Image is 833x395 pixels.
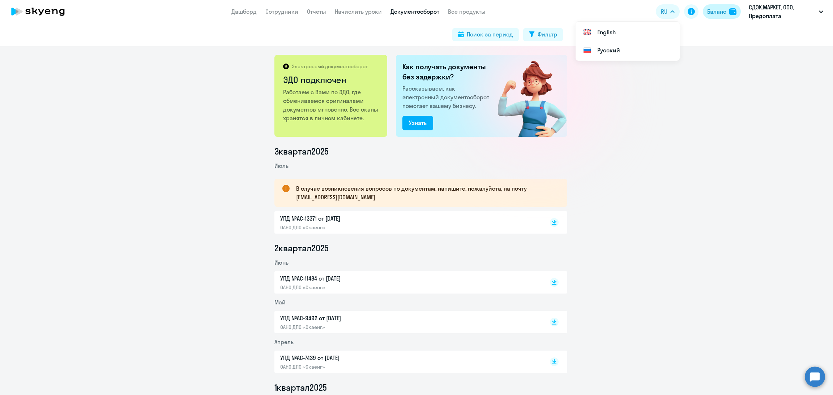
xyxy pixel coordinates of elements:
[280,214,432,223] p: УПД №AC-13371 от [DATE]
[402,116,433,130] button: Узнать
[307,8,326,15] a: Отчеты
[707,7,726,16] div: Баланс
[703,4,741,19] button: Балансbalance
[274,338,294,346] span: Апрель
[729,8,736,15] img: balance
[274,162,289,169] span: Июль
[661,7,667,16] span: RU
[390,8,439,15] a: Документооборот
[283,88,380,122] p: Работаем с Вами по ЭДО, где обмениваемся оригиналами документов мгновенно. Все сканы хранятся в л...
[274,146,567,157] li: 3 квартал 2025
[231,8,257,15] a: Дашборд
[296,184,554,201] p: В случае возникновения вопросов по документам, напишите, пожалуйста, на почту [EMAIL_ADDRESS][DOM...
[280,314,432,322] p: УПД №AC-9492 от [DATE]
[335,8,382,15] a: Начислить уроки
[486,55,567,137] img: connected
[523,28,563,41] button: Фильтр
[280,314,535,330] a: УПД №AC-9492 от [DATE]ОАНО ДПО «Скаенг»
[402,84,492,110] p: Рассказываем, как электронный документооборот помогает вашему бизнесу.
[274,299,286,306] span: Май
[265,8,298,15] a: Сотрудники
[448,8,486,15] a: Все продукты
[292,63,368,70] p: Электронный документооборот
[280,214,535,231] a: УПД №AC-13371 от [DATE]ОАНО ДПО «Скаенг»
[274,382,567,393] li: 1 квартал 2025
[409,118,427,127] div: Узнать
[576,22,680,61] ul: RU
[280,274,432,283] p: УПД №AC-11484 от [DATE]
[749,3,816,20] p: СДЭК.МАРКЕТ, ООО, Предоплата
[467,30,513,39] div: Поиск за период
[280,353,535,370] a: УПД №AC-7439 от [DATE]ОАНО ДПО «Скаенг»
[538,30,557,39] div: Фильтр
[402,62,492,82] h2: Как получать документы без задержки?
[283,74,380,86] h2: ЭДО подключен
[583,28,591,36] img: English
[274,259,289,266] span: Июнь
[280,324,432,330] p: ОАНО ДПО «Скаенг»
[280,274,535,291] a: УПД №AC-11484 от [DATE]ОАНО ДПО «Скаенг»
[280,284,432,291] p: ОАНО ДПО «Скаенг»
[452,28,519,41] button: Поиск за период
[280,224,432,231] p: ОАНО ДПО «Скаенг»
[280,353,432,362] p: УПД №AC-7439 от [DATE]
[274,242,567,254] li: 2 квартал 2025
[745,3,827,20] button: СДЭК.МАРКЕТ, ООО, Предоплата
[280,364,432,370] p: ОАНО ДПО «Скаенг»
[583,46,591,55] img: Русский
[656,4,680,19] button: RU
